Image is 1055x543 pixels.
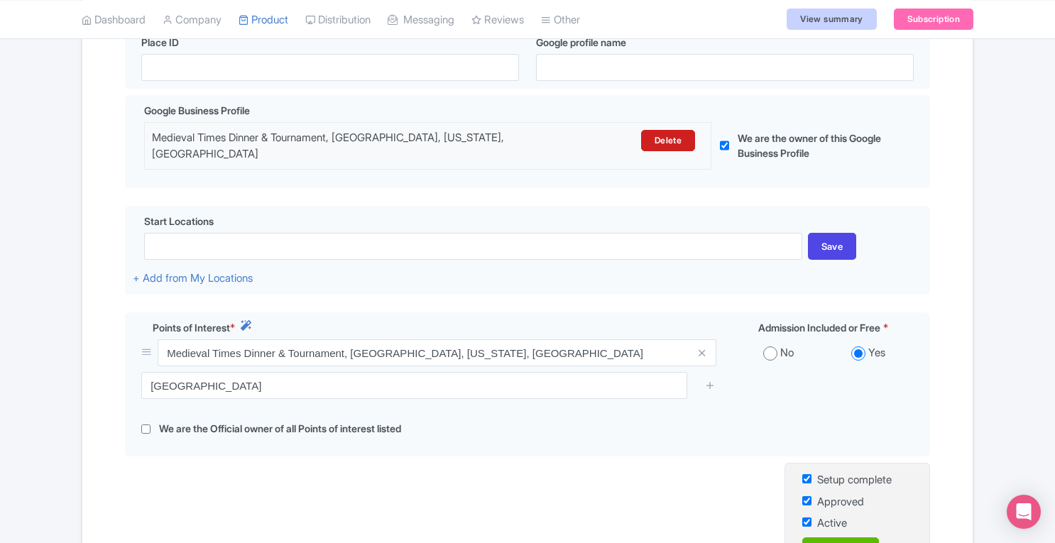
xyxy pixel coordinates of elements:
[894,9,973,30] a: Subscription
[758,320,880,335] span: Admission Included or Free
[780,345,794,361] label: No
[536,35,626,50] label: Google profile name
[817,472,892,488] label: Setup complete
[153,320,230,335] span: Points of Interest
[738,131,895,160] label: We are the owner of this Google Business Profile
[641,130,695,151] a: Delete
[141,35,179,50] label: Place ID
[817,494,864,510] label: Approved
[787,9,876,30] a: View summary
[144,103,250,118] span: Google Business Profile
[133,271,253,285] a: + Add from My Locations
[1007,495,1041,529] div: Open Intercom Messenger
[817,515,847,532] label: Active
[868,345,885,361] label: Yes
[159,421,401,437] label: We are the Official owner of all Points of interest listed
[152,130,566,162] div: Medieval Times Dinner & Tournament, [GEOGRAPHIC_DATA], [US_STATE], [GEOGRAPHIC_DATA]
[808,233,857,260] div: Save
[144,214,214,229] span: Start Locations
